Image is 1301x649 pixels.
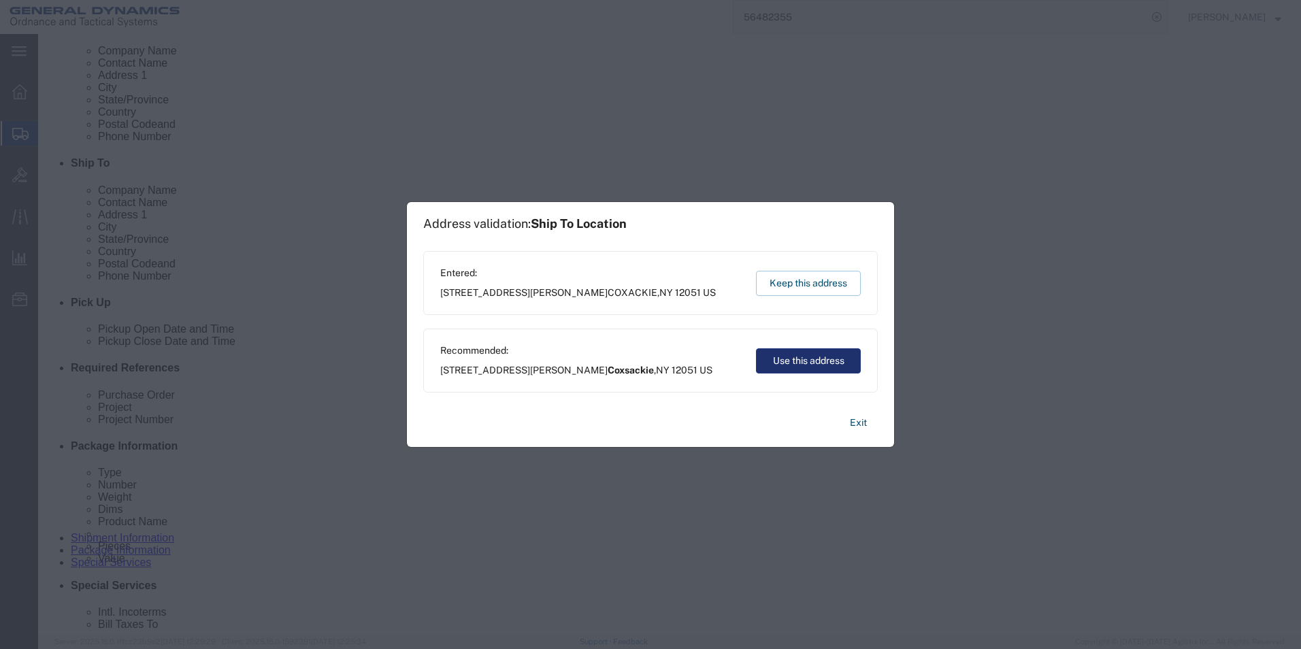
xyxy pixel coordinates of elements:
h1: Address validation: [423,216,627,231]
span: [STREET_ADDRESS][PERSON_NAME] , [440,363,712,378]
span: NY [659,287,673,298]
span: Coxsackie [608,365,654,376]
span: Recommended: [440,344,712,358]
span: US [703,287,716,298]
span: 12051 [672,365,697,376]
button: Exit [839,411,878,435]
span: Entered: [440,266,716,280]
button: Keep this address [756,271,861,296]
button: Use this address [756,348,861,373]
span: Ship To Location [531,216,627,231]
span: NY [656,365,670,376]
span: COXACKIE [608,287,657,298]
span: [STREET_ADDRESS][PERSON_NAME] , [440,286,716,300]
span: US [699,365,712,376]
span: 12051 [675,287,701,298]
